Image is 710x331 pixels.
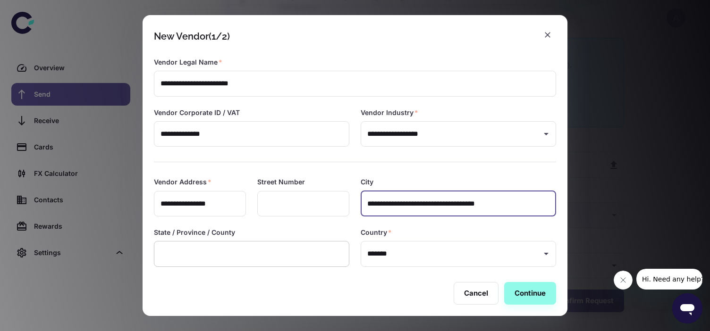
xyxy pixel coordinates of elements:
label: Street Number [257,177,305,187]
label: City [361,177,373,187]
button: Open [540,247,553,260]
span: Hi. Need any help? [6,7,68,14]
button: Cancel [454,282,499,305]
button: Open [540,127,553,141]
div: New Vendor (1/2) [154,31,230,42]
label: Vendor Industry [361,108,418,117]
button: Continue [504,282,556,305]
label: State / Province / County [154,228,235,237]
iframe: Close message [614,271,633,290]
label: Vendor Legal Name [154,58,222,67]
label: Country [361,228,392,237]
iframe: Message from company [636,269,702,290]
iframe: Button to launch messaging window [672,293,702,323]
label: Vendor Address [154,177,211,187]
label: Vendor Corporate ID / VAT [154,108,240,117]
